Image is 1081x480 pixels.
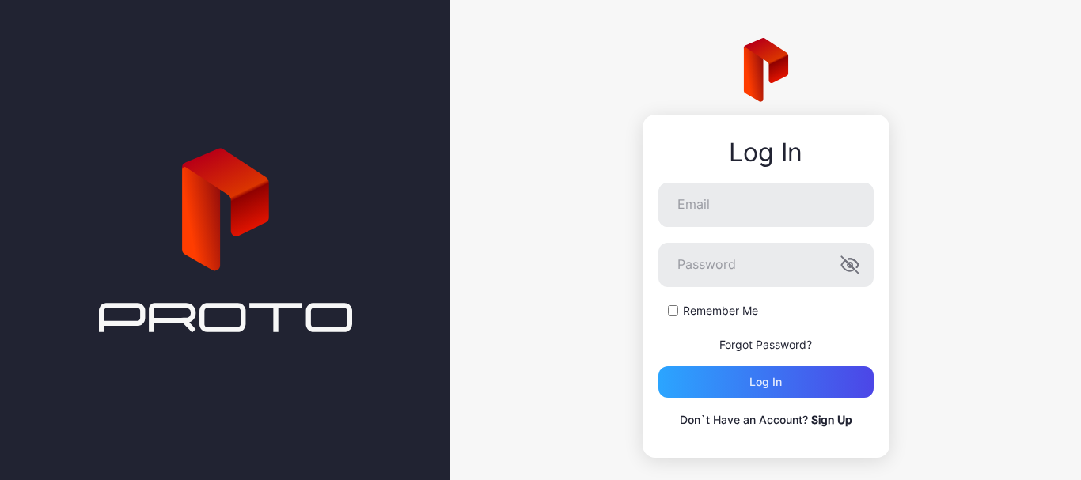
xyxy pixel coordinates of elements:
input: Password [658,243,874,287]
div: Log in [749,376,782,388]
button: Log in [658,366,874,398]
a: Forgot Password? [719,338,812,351]
label: Remember Me [683,303,758,319]
button: Password [840,255,859,274]
p: Don`t Have an Account? [658,410,874,429]
a: Sign Up [811,413,852,426]
div: Log In [658,138,874,167]
input: Email [658,183,874,227]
